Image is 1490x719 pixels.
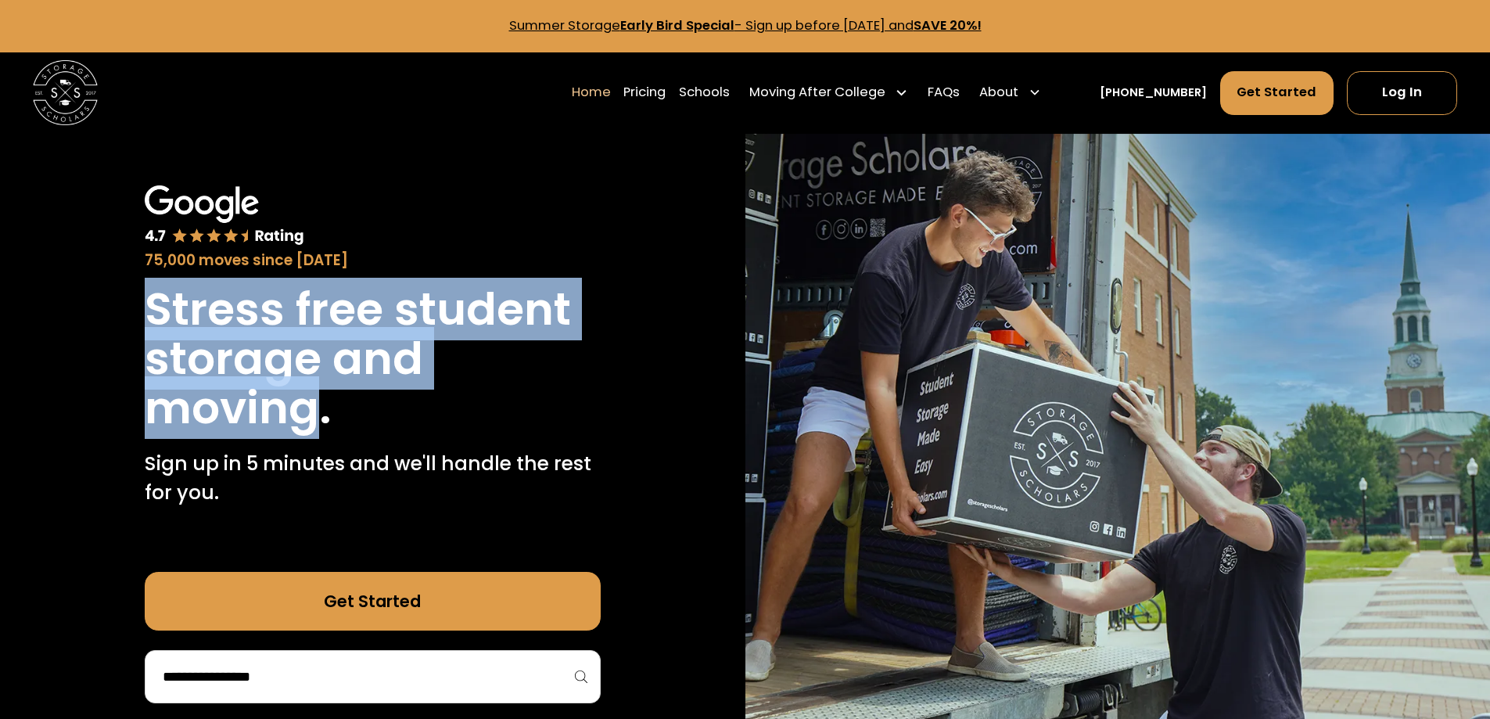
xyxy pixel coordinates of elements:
[928,70,960,115] a: FAQs
[679,70,730,115] a: Schools
[1347,71,1457,115] a: Log In
[914,16,982,34] strong: SAVE 20%!
[33,60,98,125] img: Storage Scholars main logo
[145,185,304,246] img: Google 4.7 star rating
[749,83,885,102] div: Moving After College
[145,449,601,508] p: Sign up in 5 minutes and we'll handle the rest for you.
[509,16,982,34] a: Summer StorageEarly Bird Special- Sign up before [DATE] andSAVE 20%!
[1100,84,1207,102] a: [PHONE_NUMBER]
[973,70,1048,115] div: About
[620,16,734,34] strong: Early Bird Special
[572,70,611,115] a: Home
[743,70,915,115] div: Moving After College
[979,83,1018,102] div: About
[145,250,601,271] div: 75,000 moves since [DATE]
[1220,71,1334,115] a: Get Started
[145,572,601,631] a: Get Started
[623,70,666,115] a: Pricing
[145,285,601,433] h1: Stress free student storage and moving.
